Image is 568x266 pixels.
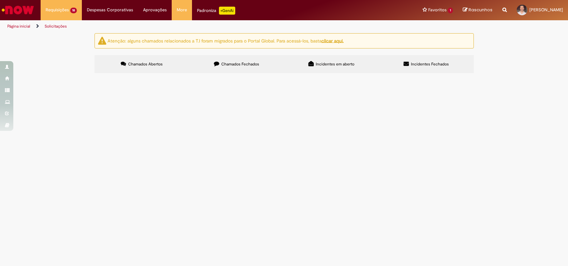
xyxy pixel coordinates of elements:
span: Despesas Corporativas [87,7,133,13]
span: Aprovações [143,7,167,13]
a: Rascunhos [463,7,492,13]
span: Requisições [46,7,69,13]
span: [PERSON_NAME] [529,7,563,13]
span: Chamados Fechados [221,61,259,67]
span: 18 [70,8,77,13]
ul: Trilhas de página [5,20,374,33]
span: More [177,7,187,13]
a: clicar aqui. [321,38,344,44]
span: Favoritos [428,7,447,13]
span: Incidentes Fechados [411,61,449,67]
a: Solicitações [45,24,67,29]
ng-bind-html: Atenção: alguns chamados relacionados a T.I foram migrados para o Portal Global. Para acessá-los,... [107,38,344,44]
span: Incidentes em aberto [316,61,354,67]
span: Rascunhos [469,7,492,13]
img: ServiceNow [1,3,35,17]
a: Página inicial [7,24,30,29]
span: 1 [448,8,453,13]
p: +GenAi [219,7,235,15]
span: Chamados Abertos [128,61,163,67]
div: Padroniza [197,7,235,15]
